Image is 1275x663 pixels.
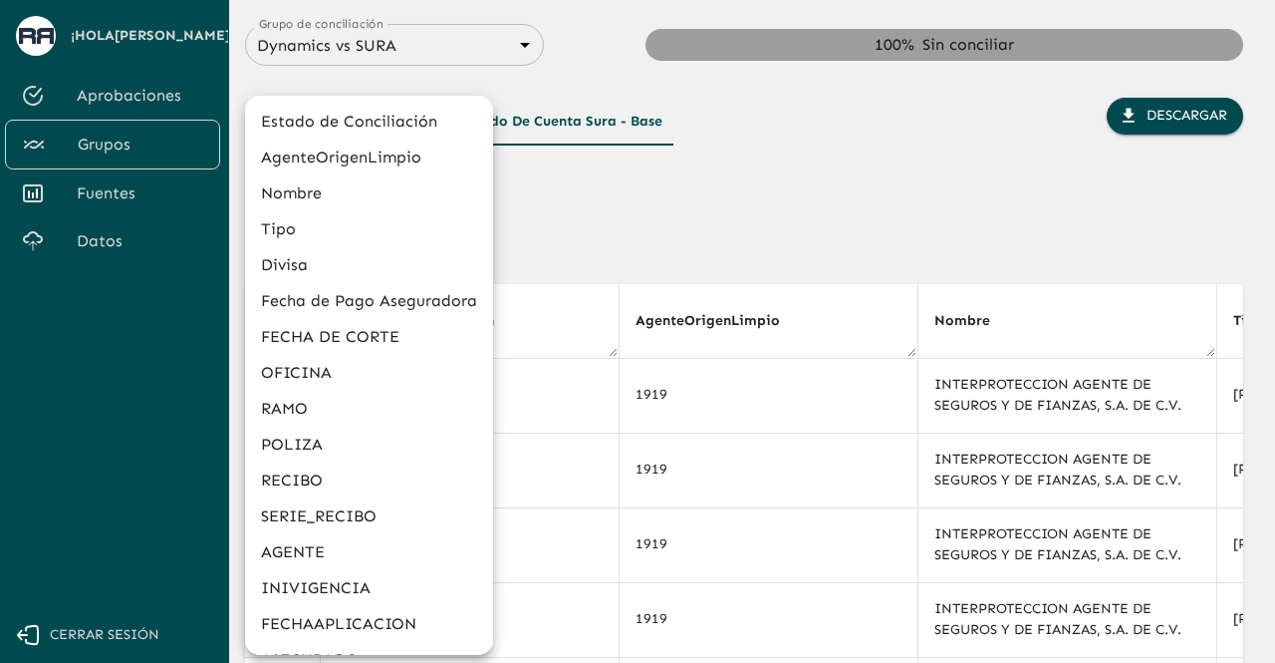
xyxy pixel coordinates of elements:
[245,140,493,175] li: AgenteOrigenLimpio
[245,283,493,319] li: Fecha de Pago Aseguradora
[245,534,493,570] li: AGENTE
[245,427,493,463] li: POLIZA
[245,355,493,391] li: OFICINA
[245,570,493,606] li: INIVIGENCIA
[245,175,493,211] li: Nombre
[245,319,493,355] li: FECHA DE CORTE
[245,211,493,247] li: Tipo
[245,606,493,642] li: FECHAAPLICACION
[245,391,493,427] li: RAMO
[245,104,493,140] li: Estado de Conciliación
[245,247,493,283] li: Divisa
[245,498,493,534] li: SERIE_RECIBO
[245,463,493,498] li: RECIBO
